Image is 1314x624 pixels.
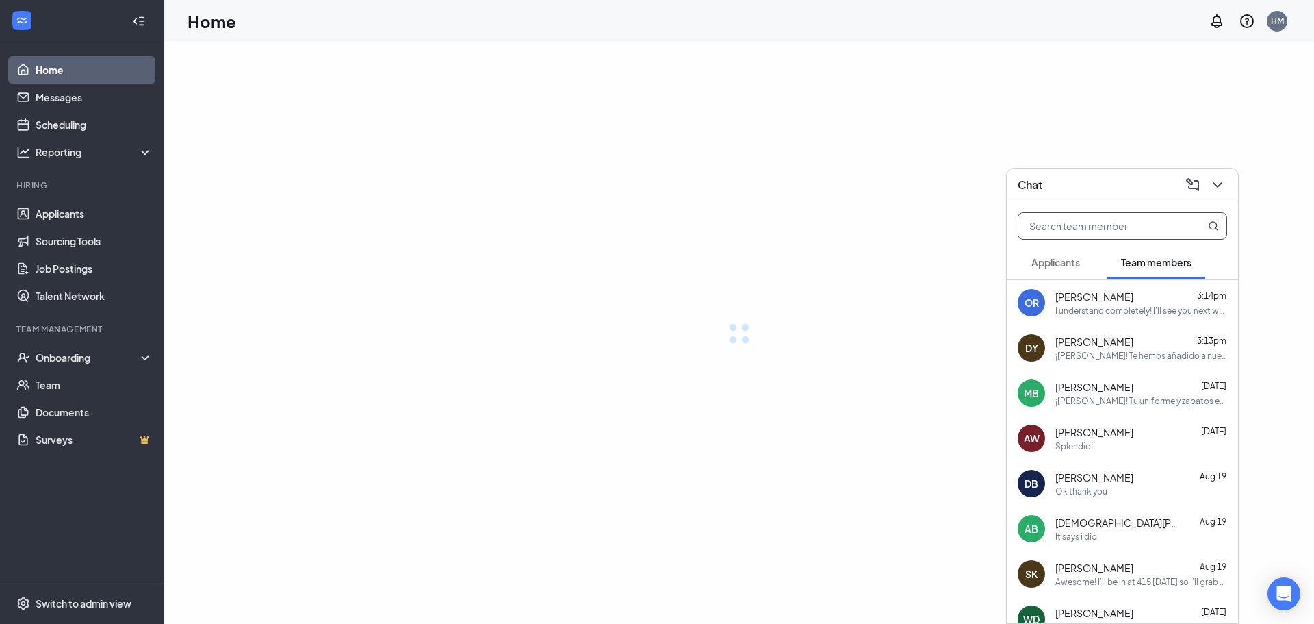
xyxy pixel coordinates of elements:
svg: Notifications [1209,13,1225,29]
span: [DATE] [1201,381,1226,391]
a: Documents [36,399,153,426]
a: Applicants [36,200,153,227]
div: Splendid! [1055,440,1093,452]
a: Talent Network [36,282,153,310]
div: Onboarding [36,351,153,364]
svg: ComposeMessage [1185,177,1201,193]
div: Switch to admin view [36,597,131,610]
div: MB [1024,386,1039,400]
button: ChevronDown [1205,174,1227,196]
a: Job Postings [36,255,153,282]
div: DY [1025,341,1038,355]
svg: QuestionInfo [1239,13,1255,29]
span: Team members [1121,256,1191,269]
a: Scheduling [36,111,153,138]
span: [PERSON_NAME] [1055,290,1133,303]
div: Team Management [16,323,150,335]
div: Open Intercom Messenger [1267,577,1300,610]
a: Home [36,56,153,84]
span: Applicants [1031,256,1080,269]
div: SK [1025,567,1038,581]
div: Ok thank you [1055,486,1107,497]
div: Awesome! I'll be in at 415 [DATE] so I'll grab them when I get there! [1055,576,1227,588]
a: SurveysCrown [36,426,153,453]
span: [PERSON_NAME] [1055,335,1133,349]
span: [PERSON_NAME] [1055,425,1133,439]
span: Aug 19 [1200,471,1226,482]
span: Aug 19 [1200,516,1226,527]
svg: Analysis [16,145,30,159]
a: Sourcing Tools [36,227,153,255]
svg: ChevronDown [1209,177,1226,193]
div: ¡[PERSON_NAME]! Tu uniforme y zapatos están listos para recoger y te incluiremos en el programa d... [1055,395,1227,407]
h1: Home [188,10,236,33]
span: [DEMOGRAPHIC_DATA][PERSON_NAME] [1055,516,1178,529]
div: ¡[PERSON_NAME]! Te hemos añadido a nuestro sistema de incorporación. Por favor, completa todos lo... [1055,350,1227,362]
span: 3:14pm [1197,290,1226,301]
a: Messages [36,84,153,111]
svg: WorkstreamLogo [15,14,29,27]
span: [DATE] [1201,426,1226,436]
h3: Chat [1018,177,1042,192]
span: [PERSON_NAME] [1055,606,1133,620]
input: Search team member [1018,213,1181,239]
div: Reporting [36,145,153,159]
a: Team [36,371,153,399]
div: AW [1024,432,1040,445]
button: ComposeMessage [1181,174,1202,196]
div: HM [1271,15,1284,27]
div: Hiring [16,179,150,191]
div: DB [1025,477,1038,490]
span: 3:13pm [1197,336,1226,346]
span: [DATE] [1201,607,1226,617]
svg: MagnifyingGlass [1208,221,1219,232]
div: OR [1025,296,1039,310]
span: [PERSON_NAME] [1055,471,1133,484]
span: Aug 19 [1200,562,1226,572]
div: It says i did [1055,531,1097,542]
div: I understand completely! I'll see you next week [1055,305,1227,316]
div: AB [1025,522,1038,536]
svg: UserCheck [16,351,30,364]
svg: Collapse [132,14,146,28]
span: [PERSON_NAME] [1055,380,1133,394]
svg: Settings [16,597,30,610]
span: [PERSON_NAME] [1055,561,1133,575]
